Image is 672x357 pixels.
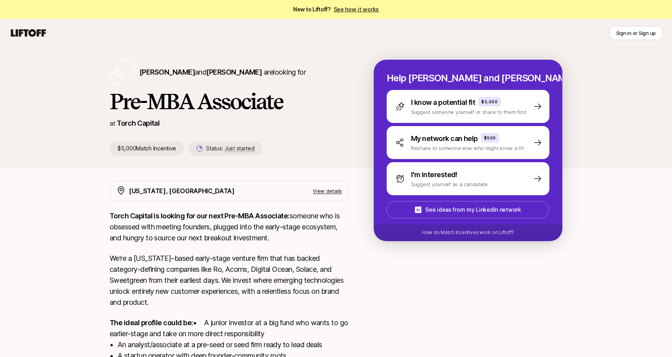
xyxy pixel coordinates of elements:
p: someone who is obsessed with meeting founders, plugged into the early-stage ecosystem, and hungry... [110,211,349,243]
p: $500 [484,135,496,141]
span: Just started [225,145,255,152]
p: $5,000 [481,99,498,105]
span: New to Liftoff? [293,5,379,14]
a: See how it works [334,6,379,13]
button: See ideas from my LinkedIn network [386,201,549,218]
span: and [195,68,262,76]
strong: The ideal profile could be: [110,319,193,327]
p: are looking for [140,67,306,78]
span: [PERSON_NAME] [206,68,262,76]
p: [US_STATE], [GEOGRAPHIC_DATA] [129,186,235,196]
p: We’re a [US_STATE]–based early-stage venture firm that has backed category-defining companies lik... [110,253,349,308]
p: at [110,118,115,128]
p: $5,000 Match Incentive [110,141,184,156]
p: My network can help [411,133,478,144]
span: [PERSON_NAME] [140,68,195,76]
button: Sign in or Sign up [610,26,663,40]
p: Suggest yourself as a candidate [411,180,488,188]
p: View details [313,187,342,195]
strong: Torch Capital is looking for our next Pre-MBA Associate: [110,212,290,220]
p: Suggest someone yourself or share to them first [411,108,527,116]
p: Status: [206,144,254,153]
p: How do Match Incentives work on Liftoff? [422,229,514,236]
h1: Pre-MBA Associate [110,90,349,113]
p: Reshare to someone else who might know a fit [411,144,524,152]
p: I'm interested! [411,169,457,180]
p: Help [PERSON_NAME] and [PERSON_NAME] hire [387,73,549,84]
a: Torch Capital [117,119,160,127]
p: See ideas from my LinkedIn network [425,205,521,214]
p: I know a potential fit [411,97,475,108]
